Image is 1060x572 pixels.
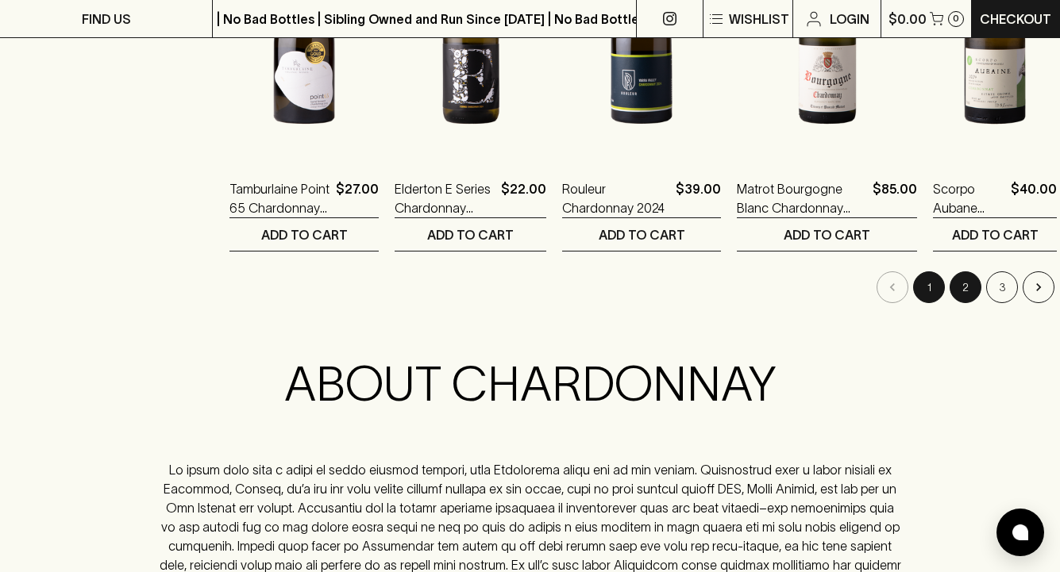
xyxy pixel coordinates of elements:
[784,225,870,244] p: ADD TO CART
[1011,179,1057,217] p: $40.00
[159,355,901,413] h2: ABOUT CHARDONNAY
[229,218,379,251] button: ADD TO CART
[830,10,869,29] p: Login
[229,179,330,217] a: Tamburlaine Point 65 Chardonnay 2023
[986,271,1018,303] button: Go to page 3
[395,218,546,251] button: ADD TO CART
[952,225,1039,244] p: ADD TO CART
[427,225,514,244] p: ADD TO CART
[336,179,379,217] p: $27.00
[913,271,945,303] button: page 1
[980,10,1051,29] p: Checkout
[562,218,721,251] button: ADD TO CART
[562,179,669,217] a: Rouleur Chardonnay 2024
[395,179,495,217] a: Elderton E Series Chardonnay 2023
[888,10,927,29] p: $0.00
[953,14,959,23] p: 0
[1012,524,1028,540] img: bubble-icon
[873,179,917,217] p: $85.00
[950,271,981,303] button: Go to page 2
[676,179,721,217] p: $39.00
[737,218,917,251] button: ADD TO CART
[229,271,1057,303] nav: pagination navigation
[1023,271,1054,303] button: Go to next page
[261,225,348,244] p: ADD TO CART
[599,225,685,244] p: ADD TO CART
[729,10,789,29] p: Wishlist
[82,10,131,29] p: FIND US
[933,179,1004,217] a: Scorpo Aubane Chardonnay 2024
[933,218,1057,251] button: ADD TO CART
[737,179,866,217] a: Matrot Bourgogne Blanc Chardonnay 2022
[501,179,546,217] p: $22.00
